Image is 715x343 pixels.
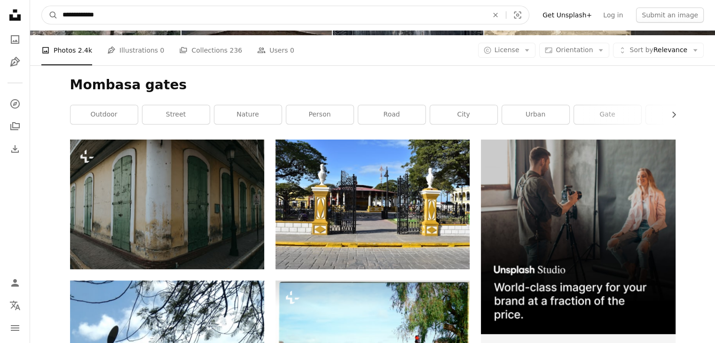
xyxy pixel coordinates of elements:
[485,6,506,24] button: Clear
[506,6,529,24] button: Visual search
[41,6,529,24] form: Find visuals sitewide
[70,200,264,208] a: A building with green shutters and a clock on the top of it
[142,105,210,124] a: street
[481,140,675,334] img: file-1715651741414-859baba4300dimage
[70,140,264,269] img: A building with green shutters and a clock on the top of it
[495,46,519,54] span: License
[275,200,470,208] a: a gated entrance to a building
[6,273,24,292] a: Log in / Sign up
[430,105,497,124] a: city
[646,105,713,124] a: house
[636,8,704,23] button: Submit an image
[6,296,24,315] button: Language
[478,43,536,58] button: License
[613,43,704,58] button: Sort byRelevance
[70,77,676,94] h1: Mombasa gates
[556,46,593,54] span: Orientation
[6,117,24,136] a: Collections
[629,46,687,55] span: Relevance
[71,105,138,124] a: outdoor
[665,105,676,124] button: scroll list to the right
[160,45,165,55] span: 0
[539,43,609,58] button: Orientation
[6,6,24,26] a: Home — Unsplash
[286,105,354,124] a: person
[275,140,470,269] img: a gated entrance to a building
[629,46,653,54] span: Sort by
[6,30,24,49] a: Photos
[597,8,629,23] a: Log in
[107,35,164,65] a: Illustrations 0
[179,35,242,65] a: Collections 236
[358,105,425,124] a: road
[6,94,24,113] a: Explore
[502,105,569,124] a: urban
[6,53,24,71] a: Illustrations
[537,8,597,23] a: Get Unsplash+
[214,105,282,124] a: nature
[574,105,641,124] a: gate
[290,45,294,55] span: 0
[229,45,242,55] span: 236
[6,319,24,337] button: Menu
[257,35,294,65] a: Users 0
[42,6,58,24] button: Search Unsplash
[6,140,24,158] a: Download History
